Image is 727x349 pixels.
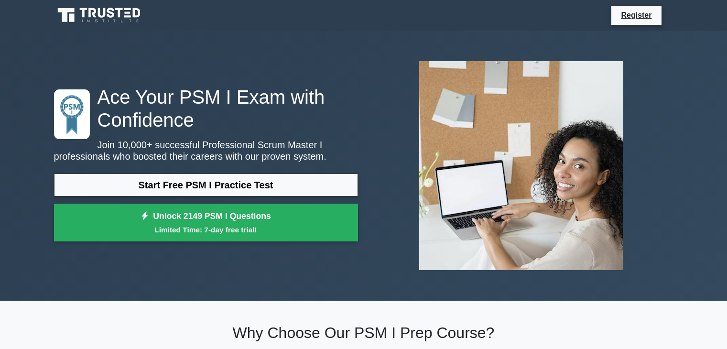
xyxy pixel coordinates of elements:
p: Join 10,000+ successful Professional Scrum Master I professionals who boosted their careers with ... [54,139,358,162]
a: Register [615,9,657,21]
h1: Ace Your PSM I Exam with Confidence [54,86,358,131]
a: Unlock 2149 PSM I QuestionsLimited Time: 7-day free trial! [54,204,358,242]
a: Start Free PSM I Practice Test [54,174,358,196]
small: Limited Time: 7-day free trial! [66,224,346,235]
h2: Why Choose Our PSM I Prep Course? [54,324,673,342]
